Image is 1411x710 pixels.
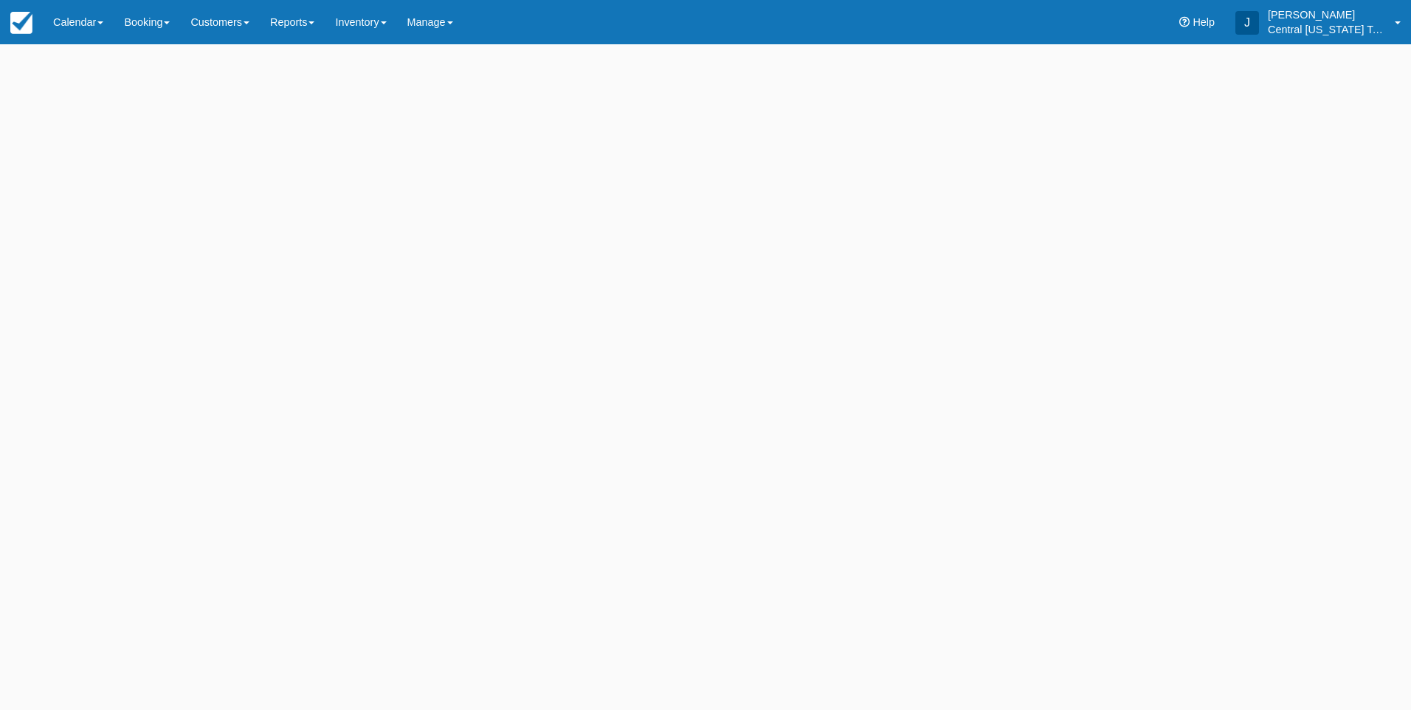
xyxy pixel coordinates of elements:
p: Central [US_STATE] Tours [1268,22,1386,37]
p: [PERSON_NAME] [1268,7,1386,22]
img: checkfront-main-nav-mini-logo.png [10,12,32,34]
i: Help [1179,17,1190,27]
span: Help [1193,16,1215,28]
div: J [1235,11,1259,35]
